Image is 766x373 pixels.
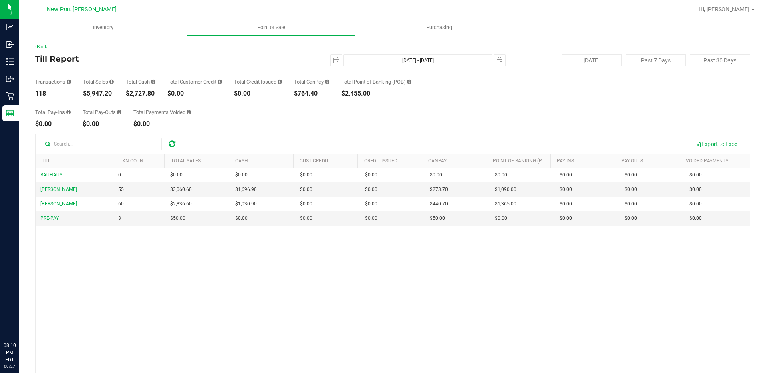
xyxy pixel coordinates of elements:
[35,54,274,63] h4: Till Report
[4,342,16,363] p: 08:10 PM EDT
[170,186,192,193] span: $3,060.60
[6,109,14,117] inline-svg: Reports
[167,79,222,84] div: Total Customer Credit
[689,215,702,222] span: $0.00
[40,172,62,178] span: BAUHAUS
[83,90,114,97] div: $5,947.20
[118,171,121,179] span: 0
[625,171,637,179] span: $0.00
[415,24,463,31] span: Purchasing
[40,201,77,207] span: [PERSON_NAME]
[118,186,124,193] span: 55
[187,110,191,115] i: Sum of all voided payment transaction amounts (excluding tips and transaction fees) within the da...
[67,79,71,84] i: Count of all successful payment transactions, possibly including voids, refunds, and cash-back fr...
[109,79,114,84] i: Sum of all successful, non-voided payment transaction amounts (excluding tips and transaction fee...
[35,79,71,84] div: Transactions
[562,54,622,66] button: [DATE]
[35,110,71,115] div: Total Pay-Ins
[430,200,448,208] span: $440.70
[126,79,155,84] div: Total Cash
[167,90,222,97] div: $0.00
[625,215,637,222] span: $0.00
[6,58,14,66] inline-svg: Inventory
[560,171,572,179] span: $0.00
[35,90,71,97] div: 118
[355,19,523,36] a: Purchasing
[218,79,222,84] i: Sum of all successful, non-voided payment transaction amounts using account credit as the payment...
[365,186,377,193] span: $0.00
[118,200,124,208] span: 60
[187,19,355,36] a: Point of Sale
[300,200,312,208] span: $0.00
[83,79,114,84] div: Total Sales
[170,215,185,222] span: $50.00
[6,40,14,48] inline-svg: Inbound
[690,137,744,151] button: Export to Excel
[626,54,686,66] button: Past 7 Days
[119,158,146,164] a: TXN Count
[430,171,442,179] span: $0.00
[8,309,32,333] iframe: Resource center
[686,158,728,164] a: Voided Payments
[234,79,282,84] div: Total Credit Issued
[690,54,750,66] button: Past 30 Days
[365,215,377,222] span: $0.00
[494,55,505,66] span: select
[428,158,447,164] a: CanPay
[560,215,572,222] span: $0.00
[35,44,47,50] a: Back
[40,186,77,192] span: [PERSON_NAME]
[235,186,257,193] span: $1,696.90
[689,200,702,208] span: $0.00
[560,200,572,208] span: $0.00
[235,215,248,222] span: $0.00
[234,90,282,97] div: $0.00
[117,110,121,115] i: Sum of all cash pay-outs removed from tills within the date range.
[133,110,191,115] div: Total Payments Voided
[294,90,329,97] div: $764.40
[495,186,516,193] span: $1,090.00
[430,215,445,222] span: $50.00
[151,79,155,84] i: Sum of all successful, non-voided cash payment transaction amounts (excluding tips and transactio...
[365,171,377,179] span: $0.00
[365,200,377,208] span: $0.00
[170,171,183,179] span: $0.00
[246,24,296,31] span: Point of Sale
[493,158,550,164] a: Point of Banking (POB)
[47,6,117,13] span: New Port [PERSON_NAME]
[19,19,187,36] a: Inventory
[300,186,312,193] span: $0.00
[235,158,248,164] a: Cash
[42,158,50,164] a: Till
[407,79,411,84] i: Sum of the successful, non-voided point-of-banking payment transaction amounts, both via payment ...
[82,24,124,31] span: Inventory
[126,90,155,97] div: $2,727.80
[557,158,574,164] a: Pay Ins
[689,171,702,179] span: $0.00
[495,215,507,222] span: $0.00
[6,23,14,31] inline-svg: Analytics
[689,186,702,193] span: $0.00
[83,121,121,127] div: $0.00
[341,79,411,84] div: Total Point of Banking (POB)
[235,171,248,179] span: $0.00
[6,75,14,83] inline-svg: Outbound
[625,200,637,208] span: $0.00
[6,92,14,100] inline-svg: Retail
[83,110,121,115] div: Total Pay-Outs
[170,200,192,208] span: $2,836.60
[699,6,751,12] span: Hi, [PERSON_NAME]!
[235,200,257,208] span: $1,030.90
[430,186,448,193] span: $273.70
[294,79,329,84] div: Total CanPay
[364,158,397,164] a: Credit Issued
[42,138,162,150] input: Search...
[300,158,329,164] a: Cust Credit
[325,79,329,84] i: Sum of all successful, non-voided payment transaction amounts using CanPay (as well as manual Can...
[4,363,16,369] p: 09/27
[331,55,342,66] span: select
[171,158,201,164] a: Total Sales
[133,121,191,127] div: $0.00
[495,171,507,179] span: $0.00
[40,215,59,221] span: PRE-PAY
